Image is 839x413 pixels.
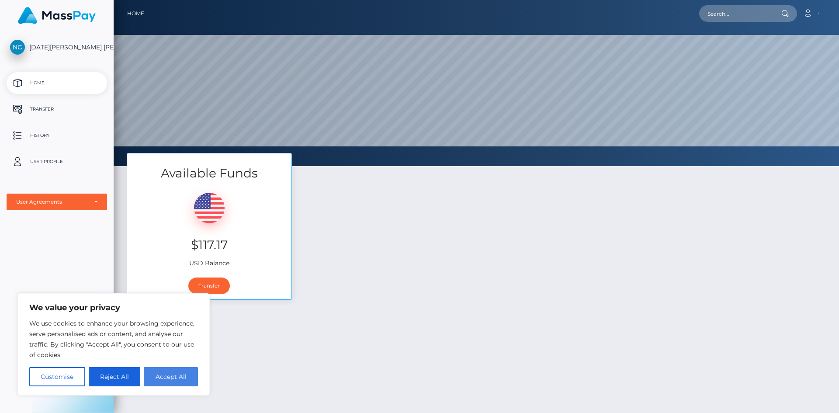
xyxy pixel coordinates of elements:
input: Search... [699,5,781,22]
a: History [7,125,107,146]
div: We value your privacy [17,293,210,396]
a: Home [127,4,144,23]
div: USD Balance [127,182,291,272]
a: Home [7,72,107,94]
p: History [10,129,104,142]
button: User Agreements [7,194,107,210]
a: Transfer [7,98,107,120]
img: USD.png [194,193,225,223]
span: [DATE][PERSON_NAME] [PERSON_NAME] [7,43,107,51]
a: Transfer [188,278,230,294]
p: We value your privacy [29,302,198,313]
h3: $117.17 [134,236,285,253]
button: Reject All [89,367,141,386]
img: MassPay [18,7,96,24]
h3: Available Funds [127,165,291,182]
button: Accept All [144,367,198,386]
a: User Profile [7,151,107,173]
p: We use cookies to enhance your browsing experience, serve personalised ads or content, and analys... [29,318,198,360]
button: Customise [29,367,85,386]
p: Transfer [10,103,104,116]
p: User Profile [10,155,104,168]
p: Home [10,76,104,90]
div: User Agreements [16,198,88,205]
